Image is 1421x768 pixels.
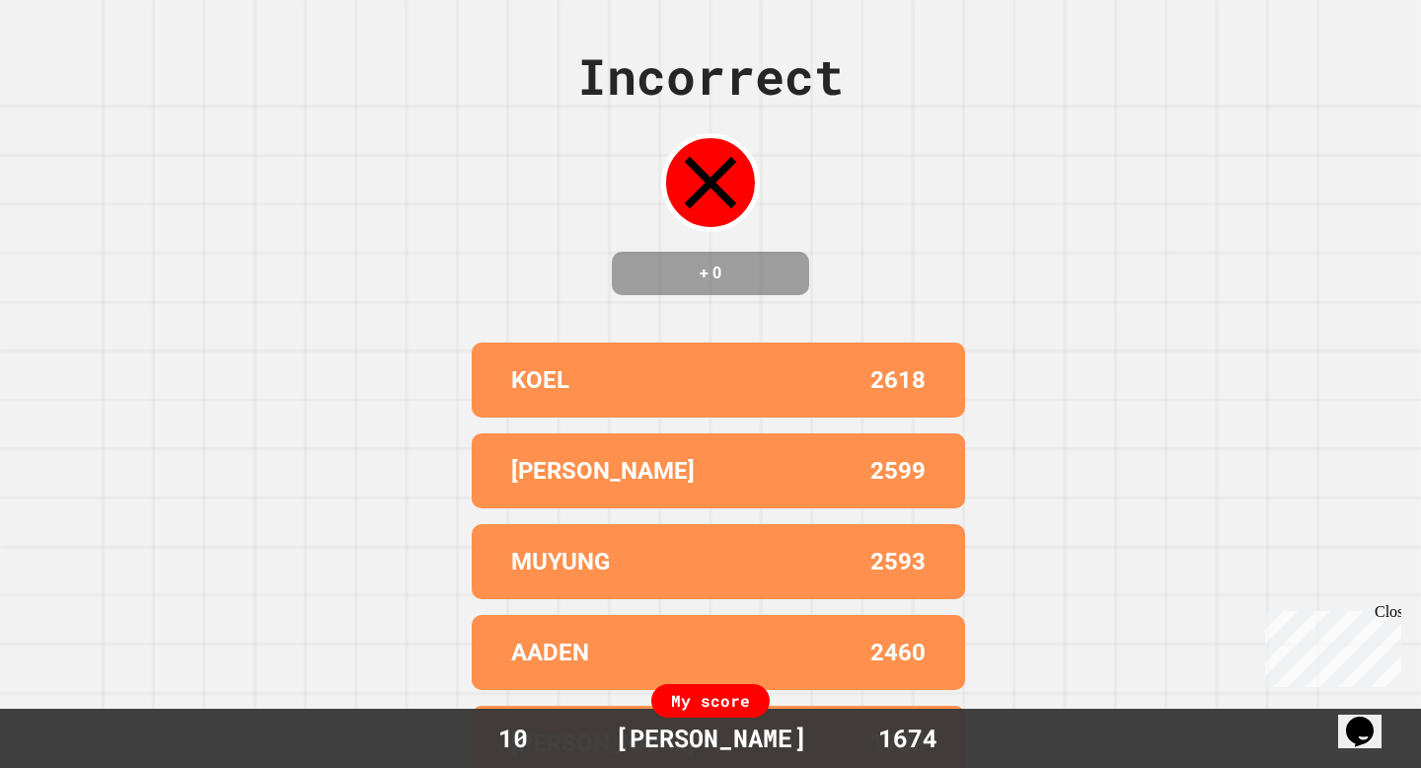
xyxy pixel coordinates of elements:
[595,720,827,757] div: [PERSON_NAME]
[1338,689,1401,748] iframe: chat widget
[511,544,610,579] p: MUYUNG
[632,262,789,285] h4: + 0
[870,453,926,489] p: 2599
[8,8,136,125] div: Chat with us now!Close
[834,720,982,757] div: 1674
[870,362,926,398] p: 2618
[870,544,926,579] p: 2593
[511,453,695,489] p: [PERSON_NAME]
[577,39,844,114] div: Incorrect
[1257,603,1401,687] iframe: chat widget
[439,720,587,757] div: 10
[511,635,589,670] p: AADEN
[651,684,770,718] div: My score
[511,362,569,398] p: KOEL
[870,635,926,670] p: 2460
